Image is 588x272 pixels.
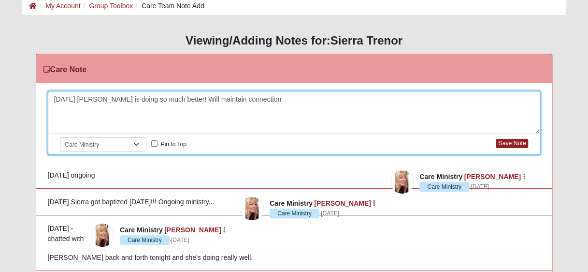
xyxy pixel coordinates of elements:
[91,224,114,247] img: Heather Watson
[314,199,371,207] a: [PERSON_NAME]
[390,170,414,194] img: Heather Watson
[330,34,402,47] strong: Sierra Trenor
[48,197,541,207] div: [DATE] Sierra got baptized [DATE]!!! Ongoing ministry...
[471,183,489,190] time: September 25, 2025, 7:57 AM
[471,182,489,191] a: [DATE]
[89,2,133,10] a: Group Toolbox
[133,1,204,11] li: Care Team Note Add
[22,34,566,48] h3: Viewing/Adding Notes for:
[241,197,264,220] img: Heather Watson
[45,2,80,10] a: My Account
[48,91,540,134] div: [DATE] [PERSON_NAME] is doing so much better! Will maintain connection
[419,173,462,181] span: Care Ministry
[496,139,528,148] button: Save Note
[120,235,170,245] span: Care Ministry
[171,237,189,243] time: September 2, 2025, 8:51 PM
[171,236,189,244] a: [DATE]
[164,226,221,234] a: [PERSON_NAME]
[321,210,339,217] time: September 15, 2025, 1:43 PM
[48,170,541,181] div: [DATE] ongoing
[120,235,171,245] span: ·
[464,173,520,181] a: [PERSON_NAME]
[151,140,158,147] input: Pin to Top
[48,224,541,263] div: [DATE] - chatted with [PERSON_NAME] back and forth tonight and she's doing really well.
[419,182,469,192] span: Care Ministry
[321,209,339,218] a: [DATE]
[270,209,319,218] span: Care Ministry
[43,65,87,74] h3: Care Note
[419,182,471,192] span: ·
[270,199,313,207] span: Care Ministry
[270,209,321,218] span: ·
[120,226,163,234] span: Care Ministry
[161,141,186,148] span: Pin to Top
